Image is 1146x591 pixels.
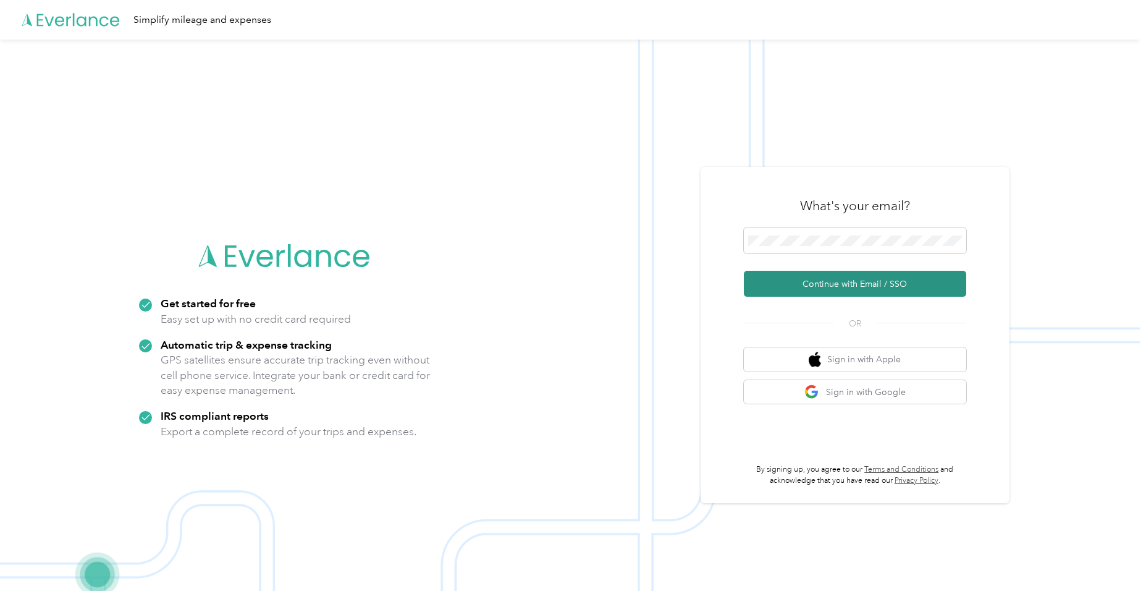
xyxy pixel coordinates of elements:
[895,476,938,485] a: Privacy Policy
[161,312,351,327] p: Easy set up with no credit card required
[161,424,416,440] p: Export a complete record of your trips and expenses.
[809,352,821,367] img: apple logo
[161,409,269,422] strong: IRS compliant reports
[744,464,966,486] p: By signing up, you agree to our and acknowledge that you have read our .
[864,465,938,474] a: Terms and Conditions
[744,380,966,404] button: google logoSign in with Google
[161,338,332,351] strong: Automatic trip & expense tracking
[800,197,910,215] h3: What's your email?
[744,271,966,297] button: Continue with Email / SSO
[833,317,877,330] span: OR
[161,352,431,398] p: GPS satellites ensure accurate trip tracking even without cell phone service. Integrate your bank...
[804,385,820,400] img: google logo
[133,12,271,28] div: Simplify mileage and expenses
[161,297,256,310] strong: Get started for free
[744,347,966,372] button: apple logoSign in with Apple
